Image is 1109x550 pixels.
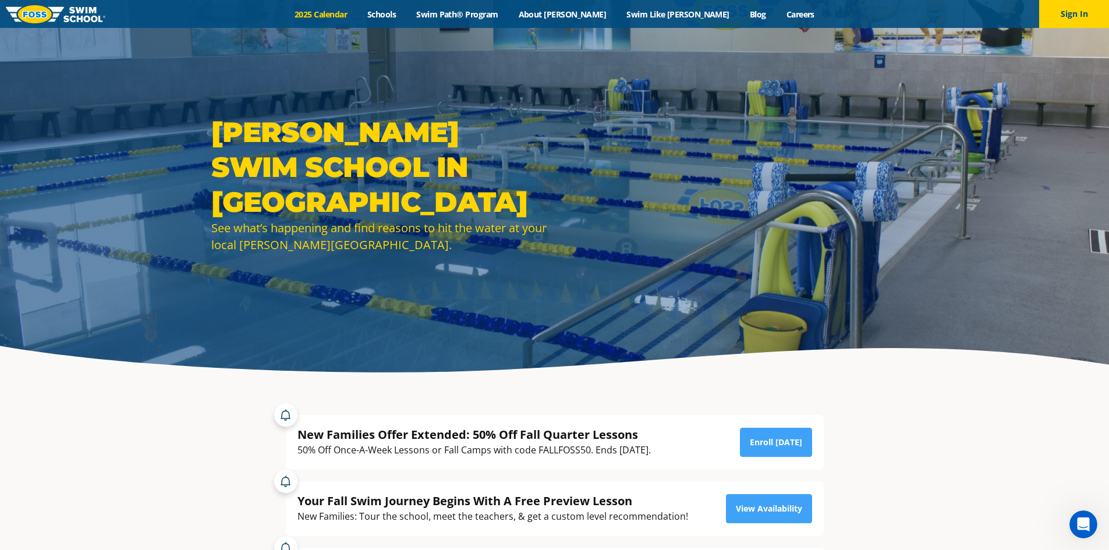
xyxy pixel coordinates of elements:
[297,493,688,509] div: Your Fall Swim Journey Begins With A Free Preview Lesson
[616,9,740,20] a: Swim Like [PERSON_NAME]
[297,442,651,458] div: 50% Off Once-A-Week Lessons or Fall Camps with code FALLFOSS50. Ends [DATE].
[740,428,812,457] a: Enroll [DATE]
[285,9,357,20] a: 2025 Calendar
[726,494,812,523] a: View Availability
[357,9,406,20] a: Schools
[776,9,824,20] a: Careers
[406,9,508,20] a: Swim Path® Program
[6,5,105,23] img: FOSS Swim School Logo
[297,509,688,524] div: New Families: Tour the school, meet the teachers, & get a custom level recommendation!
[211,219,549,253] div: See what’s happening and find reasons to hit the water at your local [PERSON_NAME][GEOGRAPHIC_DATA].
[297,427,651,442] div: New Families Offer Extended: 50% Off Fall Quarter Lessons
[508,9,616,20] a: About [PERSON_NAME]
[1069,510,1097,538] iframe: Intercom live chat
[211,115,549,219] h1: [PERSON_NAME] Swim School in [GEOGRAPHIC_DATA]
[739,9,776,20] a: Blog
